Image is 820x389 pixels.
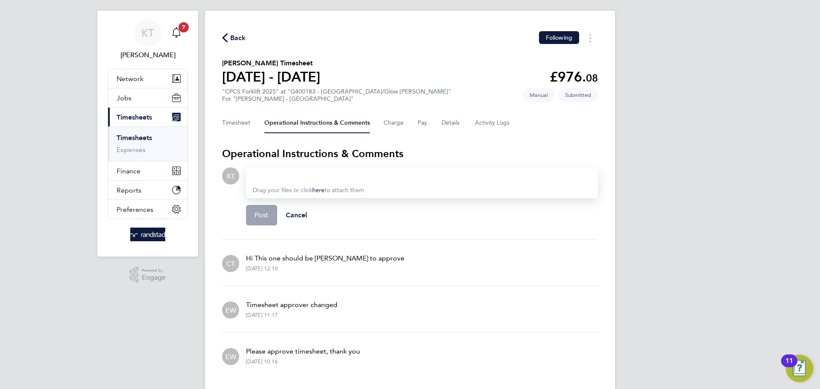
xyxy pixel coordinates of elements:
button: Details [442,113,461,133]
span: EW [225,352,236,361]
span: Preferences [117,205,153,214]
span: Powered by [142,267,166,274]
button: Following [539,31,579,44]
nav: Main navigation [97,11,198,257]
span: Kieran Trotter [108,50,188,60]
img: randstad-logo-retina.png [130,228,166,241]
h2: [PERSON_NAME] Timesheet [222,58,320,68]
span: Finance [117,167,141,175]
div: Emma Wells [222,301,239,319]
button: Activity Logs [475,113,511,133]
a: Timesheets [117,134,152,142]
div: [DATE] 12:10 [246,265,278,272]
p: Timesheet approver changed [246,300,337,310]
span: Engage [142,274,166,281]
span: Following [546,34,572,41]
span: Jobs [117,94,132,102]
button: Charge [384,113,404,133]
a: here [312,187,325,194]
div: "CPCS Forklift 2025" at "G400183 - [GEOGRAPHIC_DATA]/Glow [PERSON_NAME]" [222,88,451,102]
button: Operational Instructions & Comments [264,113,370,133]
div: Calum Thomson [222,255,239,272]
button: Back [222,32,246,43]
h1: [DATE] - [DATE] [222,68,320,85]
div: Kieran Trotter [222,167,239,184]
button: Preferences [108,200,187,219]
button: Jobs [108,88,187,107]
button: Pay [418,113,428,133]
a: KT[PERSON_NAME] [108,19,188,60]
div: [DATE] 11:17 [246,312,278,319]
app-decimal: £976. [550,69,598,85]
h3: Operational Instructions & Comments [222,147,598,161]
button: Timesheets [108,108,187,126]
span: Cancel [286,211,307,219]
button: Timesheet [222,113,251,133]
button: Open Resource Center, 11 new notifications [786,355,813,382]
button: Finance [108,161,187,180]
a: Powered byEngage [130,267,166,283]
span: EW [225,305,236,315]
span: KT [227,171,235,181]
span: 08 [586,72,598,84]
span: Timesheets [117,113,152,121]
span: Network [117,75,143,83]
span: CT [226,259,235,268]
a: 7 [168,19,185,47]
span: Back [230,33,246,43]
div: [DATE] 10:16 [246,358,278,365]
span: This timesheet was manually created. [523,88,555,102]
span: Drag your files or click to attach them [253,187,364,194]
button: Cancel [277,205,316,225]
div: Timesheets [108,126,187,161]
a: Go to home page [108,228,188,241]
div: Emma Wells [222,348,239,365]
button: Reports [108,181,187,199]
span: This timesheet is Submitted. [558,88,598,102]
div: For "[PERSON_NAME] - [GEOGRAPHIC_DATA]" [222,95,451,102]
button: Network [108,69,187,88]
a: Expenses [117,146,146,154]
span: Reports [117,186,141,194]
div: 11 [785,361,793,372]
p: Please approve timesheet, thank you [246,346,360,357]
span: KT [141,27,154,38]
span: 7 [179,22,189,32]
p: Hi This one should be [PERSON_NAME] to approve [246,253,404,263]
button: Timesheets Menu [583,31,598,44]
